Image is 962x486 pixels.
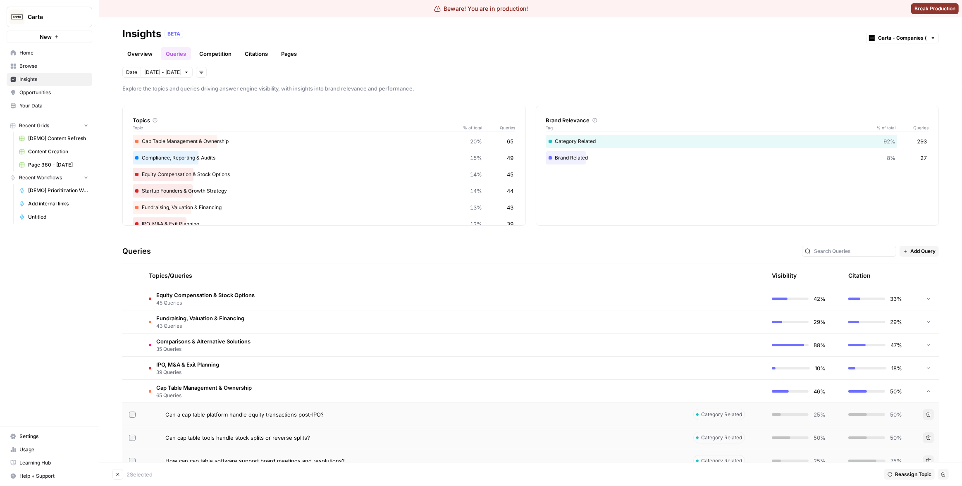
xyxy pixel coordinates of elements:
[7,456,92,469] a: Learning Hub
[546,135,929,148] div: Category Related
[19,102,88,110] span: Your Data
[7,430,92,443] a: Settings
[156,369,219,376] span: 39 Queries
[133,151,516,164] div: Compliance, Reporting & Audits
[891,364,902,372] span: 18%
[890,295,902,303] span: 33%
[890,341,902,349] span: 47%
[165,434,310,442] span: Can cap table tools handle stock splits or reverse splits?
[15,197,92,210] a: Add internal links
[470,137,482,145] span: 20%
[156,314,244,322] span: Fundraising, Valuation & Financing
[133,135,516,148] div: Cap Table Management & Ownership
[149,264,680,287] div: Topics/Queries
[814,410,826,419] span: 25%
[28,13,78,21] span: Carta
[141,67,193,78] button: [DATE] - [DATE]
[7,443,92,456] a: Usage
[7,469,92,483] button: Help + Support
[7,60,92,73] a: Browse
[156,345,251,353] span: 35 Queries
[28,148,88,155] span: Content Creation
[470,220,482,228] span: 12%
[122,47,158,60] a: Overview
[156,337,251,345] span: Comparisons & Alternative Solutions
[165,410,324,419] span: Can a cap table platform handle equity transactions post-IPO?
[890,318,902,326] span: 29%
[15,145,92,158] a: Content Creation
[911,3,959,14] button: Break Production
[814,341,826,349] span: 88%
[19,49,88,57] span: Home
[507,220,514,228] span: 39
[156,392,252,399] span: 65 Queries
[914,5,955,12] span: Break Production
[28,135,88,142] span: [DEMO] Content Refresh
[15,132,92,145] a: [DEMO] Content Refresh
[156,322,244,330] span: 43 Queries
[7,46,92,60] a: Home
[814,295,826,303] span: 42%
[165,457,345,465] span: How can cap table software support board meetings and resolutions?
[122,84,939,93] span: Explore the topics and queries driving answer engine visibility, with insights into brand relevan...
[126,69,137,76] span: Date
[814,457,826,465] span: 25%
[7,86,92,99] a: Opportunities
[127,470,881,479] div: 2 Selected
[156,291,255,299] span: Equity Compensation & Stock Options
[814,247,893,255] input: Search Queries
[165,30,183,38] div: BETA
[814,387,826,395] span: 46%
[814,434,826,442] span: 50%
[470,187,482,195] span: 14%
[28,187,88,194] span: [DEMO] Prioritization Workflow for creation
[133,124,458,131] span: Topic
[19,433,88,440] span: Settings
[133,184,516,198] div: Startup Founders & Growth Strategy
[240,47,273,60] a: Citations
[878,34,927,42] input: Carta - Companies (cap table)
[7,31,92,43] button: New
[470,154,482,162] span: 15%
[772,272,797,280] div: Visibility
[15,210,92,224] a: Untitled
[19,446,88,453] span: Usage
[28,200,88,207] span: Add internal links
[122,245,151,257] h3: Queries
[122,27,161,40] div: Insights
[156,384,252,392] span: Cap Table Management & Ownership
[19,62,88,70] span: Browse
[701,411,742,418] span: Category Related
[507,170,514,179] span: 45
[546,116,929,124] div: Brand Relevance
[7,99,92,112] a: Your Data
[895,471,931,478] span: Reassign Topic
[900,246,939,257] button: Add Query
[890,434,902,442] span: 50%
[28,213,88,221] span: Untitled
[814,318,826,326] span: 29%
[917,137,927,145] span: 293
[701,457,742,465] span: Category Related
[883,137,895,145] span: 92%
[887,154,895,162] span: 8%
[890,387,902,395] span: 50%
[7,73,92,86] a: Insights
[133,201,516,214] div: Fundraising, Valuation & Financing
[19,76,88,83] span: Insights
[848,264,871,287] div: Citation
[890,457,902,465] span: 75%
[470,170,482,179] span: 14%
[144,69,181,76] span: [DATE] - [DATE]
[815,364,826,372] span: 10%
[10,10,24,24] img: Carta Logo
[7,119,92,132] button: Recent Grids
[156,360,219,369] span: IPO, M&A & Exit Planning
[701,434,742,441] span: Category Related
[546,151,929,164] div: Brand Related
[19,89,88,96] span: Opportunities
[19,122,49,129] span: Recent Grids
[19,174,62,181] span: Recent Workflows
[507,137,514,145] span: 65
[507,187,514,195] span: 44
